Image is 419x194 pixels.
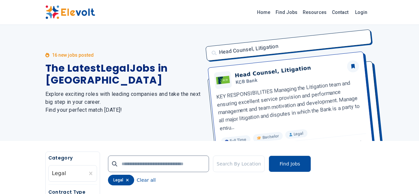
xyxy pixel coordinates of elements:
[269,156,311,172] button: Find Jobs
[45,5,95,19] img: Elevolt
[254,7,273,18] a: Home
[45,62,202,86] h1: The Latest Legal Jobs in [GEOGRAPHIC_DATA]
[48,155,97,161] h5: Category
[300,7,329,18] a: Resources
[137,175,156,185] button: Clear all
[52,52,94,58] p: 16 new jobs posted
[351,6,371,19] a: Login
[45,90,202,114] h2: Explore exciting roles with leading companies and take the next big step in your career. Find you...
[108,175,134,185] div: legal
[273,7,300,18] a: Find Jobs
[329,7,351,18] a: Contact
